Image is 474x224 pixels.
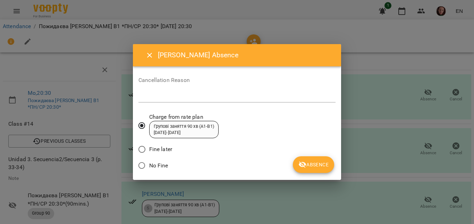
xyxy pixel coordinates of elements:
[138,77,336,83] label: Cancellation Reason
[298,160,329,169] span: Absence
[158,50,333,60] h6: [PERSON_NAME] Absence
[149,161,168,170] span: No Fine
[154,123,214,136] div: Групові заняття 90 хв (А1-В1) [DATE] - [DATE]
[149,145,172,154] span: Fine later
[141,47,158,64] button: Close
[293,156,334,173] button: Absence
[149,113,219,121] span: Charge from rate plan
